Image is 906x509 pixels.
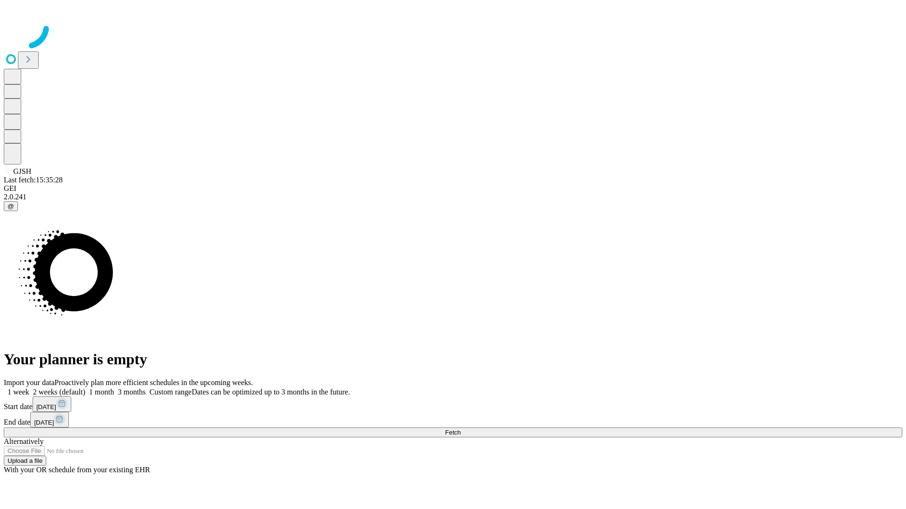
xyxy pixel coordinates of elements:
[4,201,18,211] button: @
[4,427,902,437] button: Fetch
[4,466,150,474] span: With your OR schedule from your existing EHR
[4,193,902,201] div: 2.0.241
[4,396,902,412] div: Start date
[33,388,85,396] span: 2 weeks (default)
[4,412,902,427] div: End date
[4,176,63,184] span: Last fetch: 15:35:28
[4,184,902,193] div: GEI
[4,378,55,386] span: Import your data
[150,388,192,396] span: Custom range
[8,388,29,396] span: 1 week
[36,403,56,410] span: [DATE]
[30,412,69,427] button: [DATE]
[89,388,114,396] span: 1 month
[4,437,43,445] span: Alternatively
[4,351,902,368] h1: Your planner is empty
[33,396,71,412] button: [DATE]
[55,378,253,386] span: Proactively plan more efficient schedules in the upcoming weeks.
[8,203,14,210] span: @
[4,456,46,466] button: Upload a file
[192,388,350,396] span: Dates can be optimized up to 3 months in the future.
[34,419,54,426] span: [DATE]
[13,167,31,175] span: GJSH
[118,388,146,396] span: 3 months
[445,429,461,436] span: Fetch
